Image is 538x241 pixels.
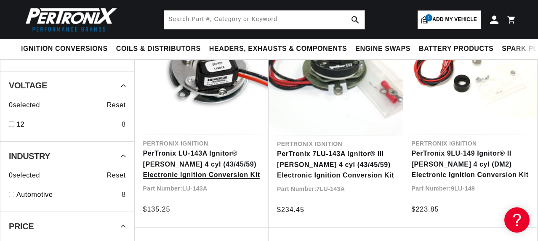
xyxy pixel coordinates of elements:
span: 0 selected [9,170,40,181]
span: Reset [107,100,126,111]
span: Battery Products [419,45,493,53]
span: Add my vehicle [432,16,477,24]
span: Industry [9,152,50,160]
summary: Coils & Distributors [112,39,205,59]
a: Automotive [16,189,118,200]
span: Engine Swaps [355,45,410,53]
a: PerTronix 9LU-149 Ignitor® II [PERSON_NAME] 4 cyl (DM2) Electronic Ignition Conversion Kit [412,148,529,180]
input: Search Part #, Category or Keyword [164,11,365,29]
div: 8 [122,119,126,130]
img: Pertronix [21,5,118,34]
button: search button [346,11,365,29]
span: Reset [107,170,126,181]
div: 8 [122,189,126,200]
span: 0 selected [9,100,40,111]
span: Headers, Exhausts & Components [209,45,347,53]
summary: Engine Swaps [351,39,415,59]
summary: Ignition Conversions [21,39,112,59]
summary: Headers, Exhausts & Components [205,39,351,59]
a: 1Add my vehicle [418,11,481,29]
span: Voltage [9,81,47,90]
a: PerTronix 7LU-143A Ignitor® III [PERSON_NAME] 4 cyl (43/45/59) Electronic Ignition Conversion Kit [277,148,395,181]
span: 1 [425,14,432,21]
summary: Battery Products [415,39,498,59]
span: Price [9,222,34,230]
a: 12 [16,119,118,130]
a: PerTronix LU-143A Ignitor® [PERSON_NAME] 4 cyl (43/45/59) Electronic Ignition Conversion Kit [143,148,261,180]
span: Ignition Conversions [21,45,108,53]
span: Coils & Distributors [116,45,201,53]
